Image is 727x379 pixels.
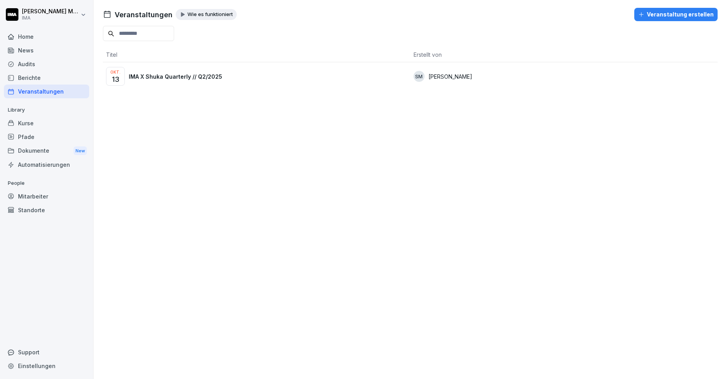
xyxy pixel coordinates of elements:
p: People [4,177,89,189]
div: New [74,146,87,155]
a: Veranstaltungen [4,85,89,98]
a: Einstellungen [4,359,89,373]
p: Wie es funktioniert [187,11,233,18]
p: [PERSON_NAME] [428,72,472,81]
a: DokumenteNew [4,144,89,158]
div: SM [414,71,425,82]
a: Pfade [4,130,89,144]
p: Okt. [110,69,121,75]
span: Titel [106,51,117,58]
div: Support [4,345,89,359]
p: IMA X Shuka Quarterly // Q2/2025 [129,72,222,81]
span: Erstellt von [414,51,442,58]
a: Audits [4,57,89,71]
p: IMA [22,15,79,21]
a: Automatisierungen [4,158,89,171]
p: Library [4,104,89,116]
a: Home [4,30,89,43]
div: Dokumente [4,144,89,158]
a: Kurse [4,116,89,130]
p: 13 [112,76,119,83]
button: Veranstaltung erstellen [634,8,718,21]
a: Standorte [4,203,89,217]
a: News [4,43,89,57]
p: [PERSON_NAME] Milanovska [22,8,79,15]
a: Mitarbeiter [4,189,89,203]
div: Veranstaltung erstellen [638,10,714,19]
a: Berichte [4,71,89,85]
h1: Veranstaltungen [115,9,173,20]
